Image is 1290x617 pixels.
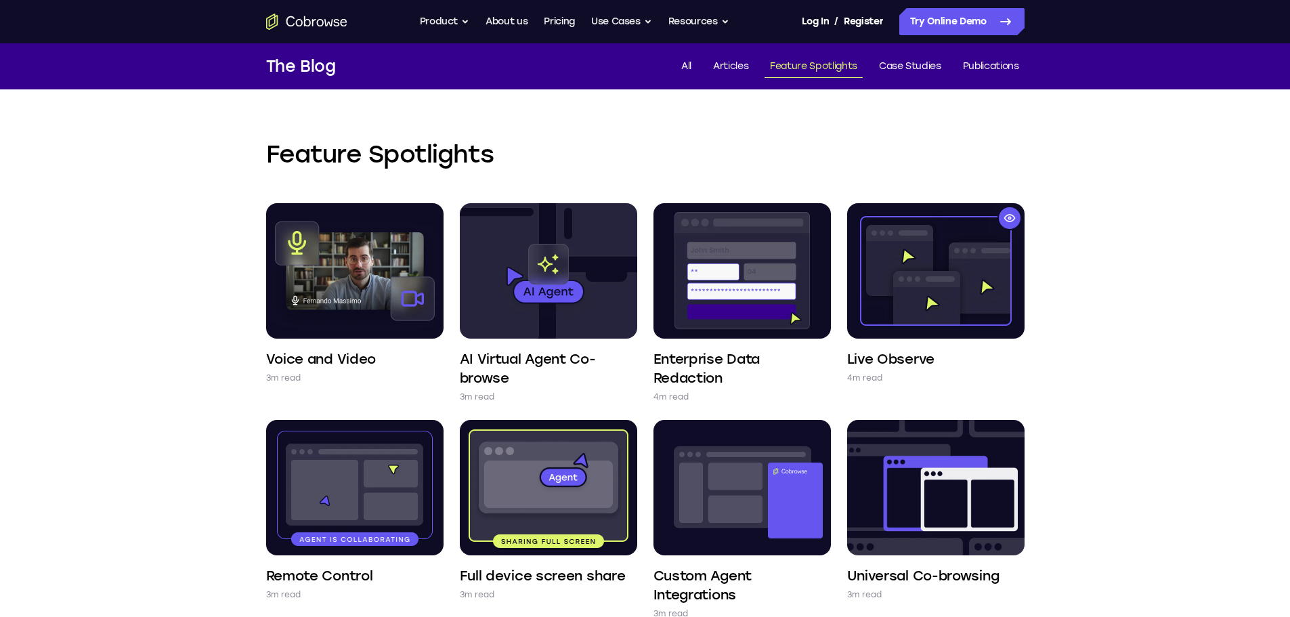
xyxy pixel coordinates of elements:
[802,8,829,35] a: Log In
[460,420,637,555] img: Full device screen share
[266,566,373,585] h4: Remote Control
[847,203,1025,385] a: Live Observe 4m read
[834,14,838,30] span: /
[653,203,831,339] img: Enterprise Data Redaction
[460,203,637,404] a: AI Virtual Agent Co-browse 3m read
[653,349,831,387] h4: Enterprise Data Redaction
[266,138,1025,171] h2: Feature Spotlights
[708,56,754,78] a: Articles
[420,8,470,35] button: Product
[460,203,637,339] img: AI Virtual Agent Co-browse
[460,349,637,387] h4: AI Virtual Agent Co-browse
[847,371,883,385] p: 4m read
[653,420,831,555] img: Custom Agent Integrations
[653,203,831,404] a: Enterprise Data Redaction 4m read
[653,566,831,604] h4: Custom Agent Integrations
[266,203,444,339] img: Voice and Video
[266,349,377,368] h4: Voice and Video
[266,588,301,601] p: 3m read
[844,8,883,35] a: Register
[460,420,637,601] a: Full device screen share 3m read
[847,349,934,368] h4: Live Observe
[266,14,347,30] a: Go to the home page
[266,203,444,385] a: Voice and Video 3m read
[847,588,882,601] p: 3m read
[266,420,444,601] a: Remote Control 3m read
[653,390,689,404] p: 4m read
[899,8,1025,35] a: Try Online Demo
[847,420,1025,555] img: Universal Co-browsing
[486,8,528,35] a: About us
[676,56,697,78] a: All
[668,8,729,35] button: Resources
[591,8,652,35] button: Use Cases
[266,54,336,79] h1: The Blog
[544,8,575,35] a: Pricing
[958,56,1025,78] a: Publications
[266,371,301,385] p: 3m read
[765,56,863,78] a: Feature Spotlights
[847,203,1025,339] img: Live Observe
[847,420,1025,601] a: Universal Co-browsing 3m read
[266,420,444,555] img: Remote Control
[460,588,495,601] p: 3m read
[847,566,999,585] h4: Universal Co-browsing
[460,566,626,585] h4: Full device screen share
[460,390,495,404] p: 3m read
[874,56,947,78] a: Case Studies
